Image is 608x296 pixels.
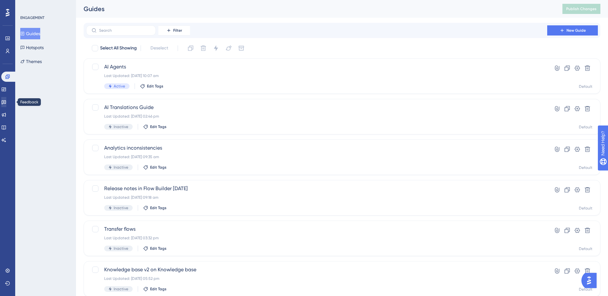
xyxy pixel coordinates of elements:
button: Edit Tags [140,84,163,89]
button: Guides [20,28,40,39]
div: Guides [84,4,547,13]
span: Select All Showing [100,44,137,52]
button: Themes [20,56,42,67]
div: Default [579,84,592,89]
span: Transfer flows [104,225,529,233]
span: AI Translations Guide [104,104,529,111]
span: Analytics inconsistencies [104,144,529,152]
span: Active [114,84,125,89]
button: Edit Tags [143,124,167,129]
span: Edit Tags [150,286,167,292]
span: Edit Tags [147,84,163,89]
span: Inactive [114,286,128,292]
div: Last Updated: [DATE] 09:18 am [104,195,529,200]
button: New Guide [547,25,598,35]
span: Edit Tags [150,205,167,210]
button: Deselect [145,42,174,54]
span: Inactive [114,165,128,170]
span: Inactive [114,124,128,129]
span: Deselect [150,44,168,52]
button: Edit Tags [143,286,167,292]
div: Last Updated: [DATE] 09:35 am [104,154,529,159]
div: Default [579,165,592,170]
span: Inactive [114,246,128,251]
div: ENGAGEMENT [20,15,44,20]
div: Default [579,206,592,211]
span: New Guide [567,28,586,33]
div: Last Updated: [DATE] 02:46 pm [104,114,529,119]
iframe: UserGuiding AI Assistant Launcher [581,271,600,290]
span: Edit Tags [150,165,167,170]
span: Edit Tags [150,246,167,251]
div: Default [579,287,592,292]
button: Edit Tags [143,165,167,170]
span: Publish Changes [566,6,597,11]
button: Filter [158,25,190,35]
span: Need Help? [15,2,40,9]
button: Publish Changes [562,4,600,14]
button: Edit Tags [143,246,167,251]
button: Edit Tags [143,205,167,210]
div: Last Updated: [DATE] 05:52 pm [104,276,529,281]
span: Edit Tags [150,124,167,129]
div: Default [579,125,592,130]
div: Default [579,246,592,251]
span: Inactive [114,205,128,210]
span: Filter [173,28,182,33]
input: Search [99,28,150,33]
div: Last Updated: [DATE] 03:32 pm [104,235,529,241]
span: AI Agents [104,63,529,71]
span: Release notes in Flow Builder [DATE] [104,185,529,192]
button: Hotspots [20,42,44,53]
span: Knowledge base v2 on Knowledge base [104,266,529,273]
div: Last Updated: [DATE] 10:07 am [104,73,529,78]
